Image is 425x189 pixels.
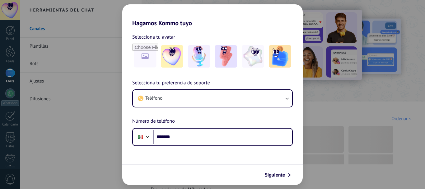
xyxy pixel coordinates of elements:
img: -1.jpeg [161,45,183,68]
img: -3.jpeg [215,45,237,68]
button: Siguiente [262,170,293,180]
div: Mexico: + 52 [135,130,147,144]
img: -5.jpeg [269,45,291,68]
img: -2.jpeg [188,45,210,68]
span: Selecciona tu avatar [132,33,175,41]
span: Selecciona tu preferencia de soporte [132,79,210,87]
img: -4.jpeg [242,45,264,68]
span: Siguiente [265,173,285,177]
button: Teléfono [133,90,292,107]
h2: Hagamos Kommo tuyo [122,4,303,27]
span: Número de teléfono [132,117,175,125]
span: Teléfono [145,95,162,102]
